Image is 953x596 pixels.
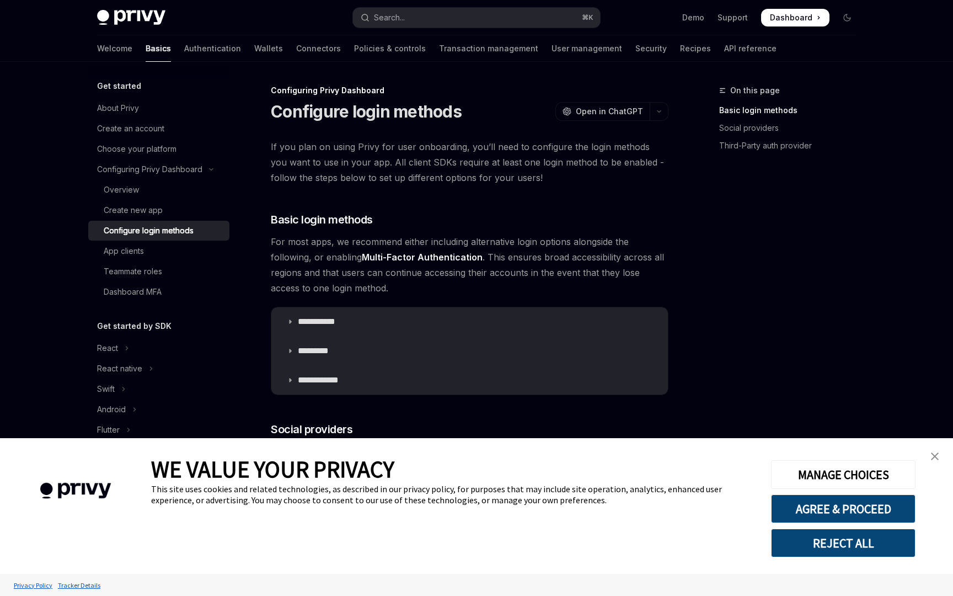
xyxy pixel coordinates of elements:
[88,221,229,241] a: Configure login methods
[17,467,135,515] img: company logo
[104,183,139,196] div: Overview
[88,282,229,302] a: Dashboard MFA
[97,35,132,62] a: Welcome
[88,241,229,261] a: App clients
[271,102,462,121] h1: Configure login methods
[97,362,142,375] div: React native
[682,12,704,23] a: Demo
[104,224,194,237] div: Configure login methods
[88,338,229,358] button: Toggle React section
[374,11,405,24] div: Search...
[271,422,352,437] span: Social providers
[97,79,141,93] h5: Get started
[88,200,229,220] a: Create new app
[184,35,241,62] a: Authentication
[88,159,229,179] button: Toggle Configuring Privy Dashboard section
[354,35,426,62] a: Policies & controls
[770,12,812,23] span: Dashboard
[719,137,865,155] a: Third-Party auth provider
[11,576,55,595] a: Privacy Policy
[104,265,162,278] div: Teammate roles
[97,10,165,25] img: dark logo
[680,35,711,62] a: Recipes
[635,35,667,62] a: Security
[151,455,394,483] span: WE VALUE YOUR PRIVACY
[97,102,139,115] div: About Privy
[271,234,668,296] span: For most apps, we recommend either including alternative login options alongside the following, o...
[296,35,341,62] a: Connectors
[88,119,229,139] a: Create an account
[439,35,538,62] a: Transaction management
[838,9,856,26] button: Toggle dark mode
[97,142,176,156] div: Choose your platform
[924,445,946,467] a: close banner
[719,119,865,137] a: Social providers
[97,122,164,135] div: Create an account
[362,252,483,263] a: Multi-Factor Authentication
[582,13,593,22] span: ⌘ K
[271,85,668,96] div: Configuring Privy Dashboard
[104,244,144,258] div: App clients
[104,204,163,217] div: Create new app
[104,285,162,299] div: Dashboard MFA
[88,420,229,440] button: Toggle Flutter section
[151,483,754,505] div: This site uses cookies and related technologies, as described in our privacy policy, for purposes...
[88,139,229,159] a: Choose your platform
[88,180,229,200] a: Overview
[730,84,780,97] span: On this page
[97,163,202,176] div: Configuring Privy Dashboard
[771,494,915,523] button: AGREE & PROCEED
[97,342,118,355] div: React
[88,262,229,281] a: Teammate roles
[88,379,229,399] button: Toggle Swift section
[88,98,229,118] a: About Privy
[97,382,115,396] div: Swift
[719,102,865,119] a: Basic login methods
[771,529,915,557] button: REJECT ALL
[576,106,643,117] span: Open in ChatGPT
[761,9,829,26] a: Dashboard
[97,423,120,437] div: Flutter
[271,139,668,185] span: If you plan on using Privy for user onboarding, you’ll need to configure the login methods you wa...
[271,212,373,227] span: Basic login methods
[353,8,600,28] button: Open search
[724,35,777,62] a: API reference
[97,320,172,333] h5: Get started by SDK
[771,460,915,489] button: MANAGE CHOICES
[97,403,126,416] div: Android
[718,12,748,23] a: Support
[931,453,939,460] img: close banner
[552,35,622,62] a: User management
[55,576,103,595] a: Tracker Details
[254,35,283,62] a: Wallets
[88,359,229,379] button: Toggle React native section
[146,35,171,62] a: Basics
[88,400,229,419] button: Toggle Android section
[555,102,650,121] button: Open in ChatGPT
